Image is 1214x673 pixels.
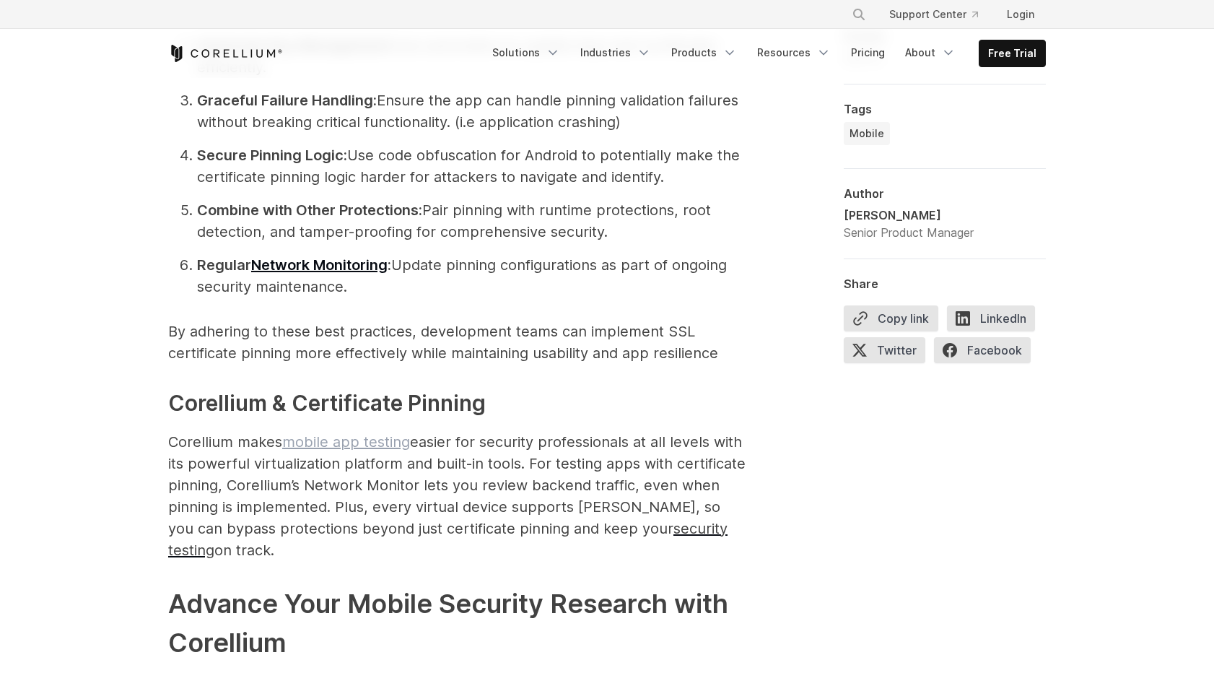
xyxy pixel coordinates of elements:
[995,1,1046,27] a: Login
[484,40,1046,67] div: Navigation Menu
[197,256,251,274] strong: Regular
[947,305,1035,331] span: LinkedIn
[844,186,1046,201] div: Author
[251,256,388,274] a: Network Monitoring
[842,40,894,66] a: Pricing
[168,520,728,559] a: security testing
[947,305,1044,337] a: LinkedIn
[896,40,964,66] a: About
[844,102,1046,116] div: Tags
[168,321,746,364] p: By adhering to these best practices, development teams can implement SSL certificate pinning more...
[844,337,925,363] span: Twitter
[844,207,974,224] div: [PERSON_NAME]
[197,199,746,243] li: Pair pinning with runtime protections, root detection, and tamper-proofing for comprehensive secu...
[197,254,746,298] li: Update pinning configurations as part of ongoing security maintenance.
[846,1,872,27] button: Search
[844,337,934,369] a: Twitter
[979,40,1045,66] a: Free Trial
[282,433,410,451] a: mobile app testing
[834,1,1046,27] div: Navigation Menu
[197,144,746,188] li: Use code obfuscation for Android to potentially make the certificate pinning logic harder for att...
[878,1,990,27] a: Support Center
[748,40,839,66] a: Resources
[168,45,283,62] a: Corellium Home
[844,122,890,145] a: Mobile
[197,92,377,109] strong: Graceful Failure Handling:
[168,584,746,662] h2: Advance Your Mobile Security Research with Corellium
[844,224,974,241] div: Senior Product Manager
[197,201,422,219] strong: Combine with Other Protections:
[484,40,569,66] a: Solutions
[844,277,1046,291] div: Share
[934,337,1039,369] a: Facebook
[388,256,391,274] strong: :
[168,387,746,420] h3: Corellium & Certificate Pinning
[934,337,1031,363] span: Facebook
[168,431,746,561] p: Corellium makes easier for security professionals at all levels with its powerful virtualization ...
[197,90,746,133] li: Ensure the app can handle pinning validation failures without breaking critical functionality. (i...
[850,126,884,141] span: Mobile
[572,40,660,66] a: Industries
[844,305,938,331] button: Copy link
[663,40,746,66] a: Products
[197,147,347,164] strong: Secure Pinning Logic:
